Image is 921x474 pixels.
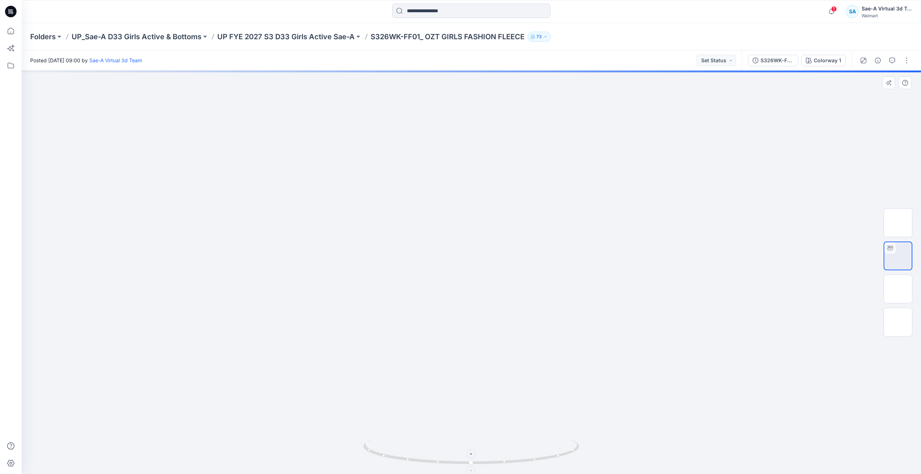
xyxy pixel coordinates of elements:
[862,4,912,13] div: Sae-A Virtual 3d Team
[371,32,525,42] p: S326WK-FF01_ OZT GIRLS FASHION FLEECE
[801,55,846,66] button: Colorway 1
[89,57,142,63] a: Sae-A Virtual 3d Team
[30,32,56,42] a: Folders
[527,32,551,42] button: 73
[761,57,794,64] div: S326WK-FF01_SOFT SILVER
[30,57,142,64] span: Posted [DATE] 09:00 by
[217,32,355,42] a: UP FYE 2027 S3 D33 Girls Active Sae-A
[872,55,884,66] button: Details
[536,33,542,41] p: 73
[846,5,859,18] div: SA
[831,6,837,12] span: 1
[862,13,912,18] div: Walmart
[72,32,201,42] a: UP_Sae-A D33 Girls Active & Bottoms
[814,57,841,64] div: Colorway 1
[748,55,798,66] button: S326WK-FF01_SOFT SILVER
